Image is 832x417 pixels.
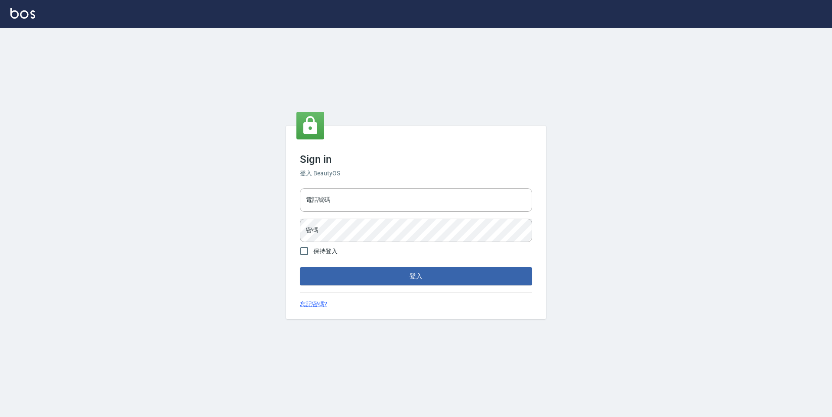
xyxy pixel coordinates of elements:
img: Logo [10,8,35,19]
h6: 登入 BeautyOS [300,169,532,178]
span: 保持登入 [313,247,338,256]
button: 登入 [300,267,532,285]
a: 忘記密碼? [300,300,327,309]
h3: Sign in [300,153,532,165]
